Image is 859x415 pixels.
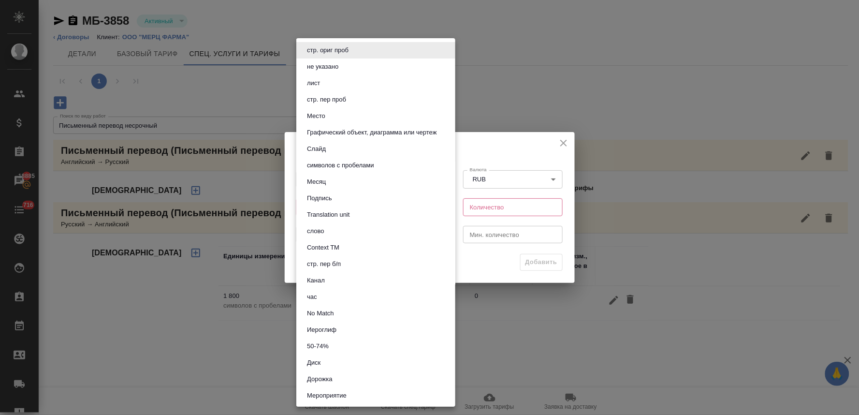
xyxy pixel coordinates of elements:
[304,160,377,171] button: символов с пробелами
[304,374,335,385] button: Дорожка
[304,259,344,269] button: стр. пер б/п
[304,209,352,220] button: Translation unit
[304,78,323,89] button: лист
[304,242,342,253] button: Context TM
[304,127,439,138] button: Графический объект, диаграмма или чертеж
[304,193,335,204] button: Подпись
[304,144,329,154] button: Слайд
[304,308,337,319] button: No Match
[304,275,328,286] button: Канал
[304,177,329,187] button: Месяц
[304,45,351,56] button: стр. ориг проб
[304,61,341,72] button: не указано
[304,226,327,237] button: слово
[304,390,349,401] button: Мероприятие
[304,111,328,121] button: Место
[304,341,332,352] button: 50-74%
[304,357,323,368] button: Диск
[304,292,320,302] button: час
[304,325,339,335] button: Иероглиф
[304,94,349,105] button: стр. пер проб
